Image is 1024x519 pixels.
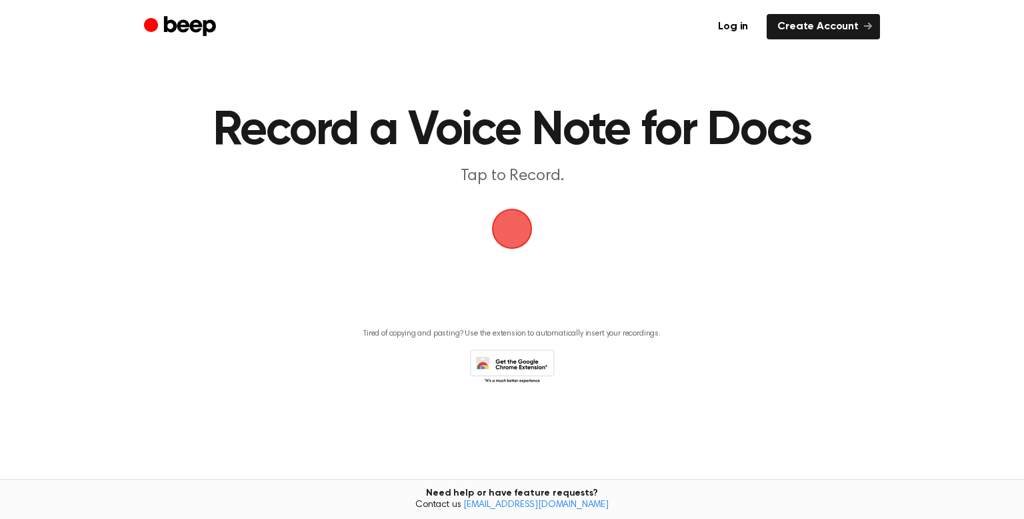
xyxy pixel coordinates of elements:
a: [EMAIL_ADDRESS][DOMAIN_NAME] [463,500,609,510]
span: Contact us [8,500,1016,512]
a: Log in [707,14,759,39]
a: Create Account [767,14,880,39]
p: Tired of copying and pasting? Use the extension to automatically insert your recordings. [363,329,661,339]
button: Beep Logo [492,209,532,249]
a: Beep [144,14,219,40]
h1: Record a Voice Note for Docs [171,107,853,155]
p: Tap to Record. [256,165,768,187]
